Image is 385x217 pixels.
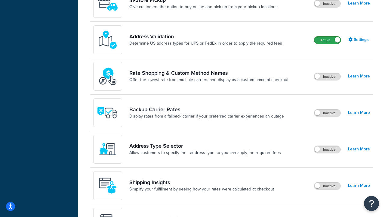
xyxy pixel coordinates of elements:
a: Address Type Selector [129,143,281,149]
a: Settings [348,36,370,44]
img: kIG8fy0lQAAAABJRU5ErkJggg== [97,29,118,50]
label: Active [314,36,341,44]
a: Learn More [348,72,370,80]
img: Acw9rhKYsOEjAAAAAElFTkSuQmCC [97,175,118,196]
a: Simplify your fulfillment by seeing how your rates were calculated at checkout [129,186,274,192]
a: Determine US address types for UPS or FedEx in order to apply the required fees [129,40,282,46]
a: Give customers the option to buy online and pick up from your pickup locations [129,4,278,10]
a: Offer the lowest rate from multiple carriers and display as a custom name at checkout [129,77,288,83]
a: Learn More [348,181,370,190]
a: Learn More [348,145,370,153]
a: Display rates from a fallback carrier if your preferred carrier experiences an outage [129,113,284,119]
label: Inactive [314,73,340,80]
a: Rate Shopping & Custom Method Names [129,70,288,76]
label: Inactive [314,109,340,117]
label: Inactive [314,146,340,153]
a: Learn More [348,108,370,117]
img: wNXZ4XiVfOSSwAAAABJRU5ErkJggg== [97,139,118,160]
a: Shipping Insights [129,179,274,186]
a: Allow customers to specify their address type so you can apply the required fees [129,150,281,156]
label: Inactive [314,182,340,190]
a: Backup Carrier Rates [129,106,284,113]
img: icon-duo-feat-rate-shopping-ecdd8bed.png [97,66,118,87]
img: icon-duo-feat-backup-carrier-4420b188.png [97,102,118,123]
button: Open Resource Center [364,196,379,211]
a: Address Validation [129,33,282,40]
